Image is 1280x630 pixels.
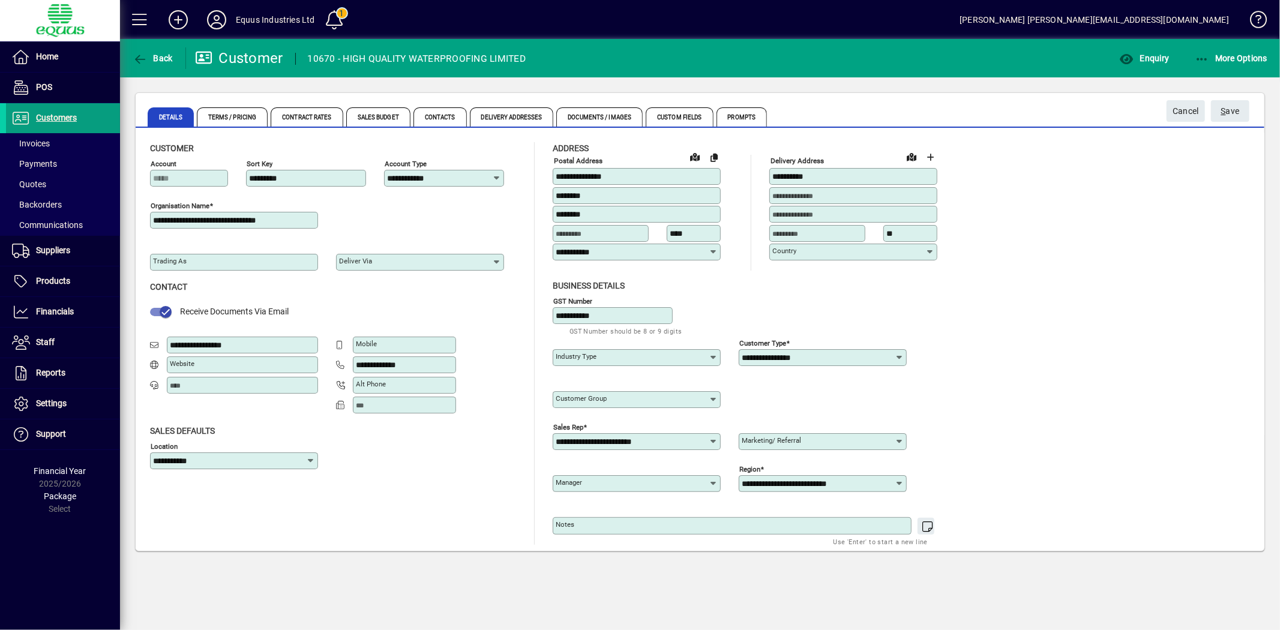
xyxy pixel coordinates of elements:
a: Home [6,42,120,72]
span: Package [44,491,76,501]
a: Communications [6,215,120,235]
button: Add [159,9,197,31]
mat-label: Location [151,442,178,450]
mat-label: Deliver via [339,257,372,265]
button: Back [130,47,176,69]
span: Suppliers [36,245,70,255]
mat-label: Industry type [556,352,596,361]
span: Address [553,143,589,153]
mat-label: Customer type [739,338,786,347]
button: Enquiry [1116,47,1172,69]
span: Receive Documents Via Email [180,307,289,316]
button: Save [1211,100,1249,122]
span: Delivery Addresses [470,107,554,127]
a: POS [6,73,120,103]
span: Sales defaults [150,426,215,436]
span: Custom Fields [646,107,713,127]
mat-label: Sort key [247,160,272,168]
button: Profile [197,9,236,31]
span: Customers [36,113,77,122]
span: More Options [1195,53,1268,63]
span: Support [36,429,66,439]
a: Knowledge Base [1241,2,1265,41]
mat-hint: GST Number should be 8 or 9 digits [569,324,682,338]
button: Cancel [1167,100,1205,122]
button: More Options [1192,47,1271,69]
div: 10670 - HIGH QUALITY WATERPROOFING LIMITED [308,49,526,68]
a: View on map [685,147,705,166]
span: Business details [553,281,625,290]
div: Equus Industries Ltd [236,10,315,29]
span: Communications [12,220,83,230]
span: Home [36,52,58,61]
mat-label: Notes [556,520,574,529]
span: Quotes [12,179,46,189]
mat-label: Account Type [385,160,427,168]
mat-label: Region [739,464,760,473]
span: Documents / Images [556,107,643,127]
a: Support [6,419,120,449]
span: Customer [150,143,194,153]
span: Staff [36,337,55,347]
span: POS [36,82,52,92]
a: Suppliers [6,236,120,266]
span: Reports [36,368,65,377]
span: ave [1221,101,1240,121]
button: Copy to Delivery address [705,148,724,167]
mat-label: Manager [556,478,582,487]
a: Backorders [6,194,120,215]
app-page-header-button: Back [120,47,186,69]
span: Sales Budget [346,107,410,127]
span: Financial Year [34,466,86,476]
a: View on map [902,147,921,166]
span: Cancel [1173,101,1199,121]
a: Payments [6,154,120,174]
a: Quotes [6,174,120,194]
mat-label: Sales rep [553,422,583,431]
a: Reports [6,358,120,388]
mat-label: Mobile [356,340,377,348]
span: Financials [36,307,74,316]
mat-label: Marketing/ Referral [742,436,801,445]
span: S [1221,106,1226,116]
a: Invoices [6,133,120,154]
div: Customer [195,49,283,68]
span: Enquiry [1119,53,1169,63]
div: [PERSON_NAME] [PERSON_NAME][EMAIL_ADDRESS][DOMAIN_NAME] [960,10,1229,29]
span: Products [36,276,70,286]
mat-label: Trading as [153,257,187,265]
mat-label: Customer group [556,394,607,403]
span: Backorders [12,200,62,209]
span: Details [148,107,194,127]
a: Staff [6,328,120,358]
button: Choose address [921,148,940,167]
mat-label: Country [772,247,796,255]
span: Settings [36,398,67,408]
mat-label: Website [170,359,194,368]
mat-label: Organisation name [151,202,209,210]
mat-label: Alt Phone [356,380,386,388]
span: Terms / Pricing [197,107,268,127]
span: Contacts [413,107,467,127]
a: Products [6,266,120,296]
span: Contract Rates [271,107,343,127]
span: Back [133,53,173,63]
span: Contact [150,282,187,292]
mat-label: Account [151,160,176,168]
a: Settings [6,389,120,419]
span: Invoices [12,139,50,148]
a: Financials [6,297,120,327]
span: Prompts [717,107,768,127]
span: Payments [12,159,57,169]
mat-hint: Use 'Enter' to start a new line [834,535,928,548]
mat-label: GST Number [553,296,592,305]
